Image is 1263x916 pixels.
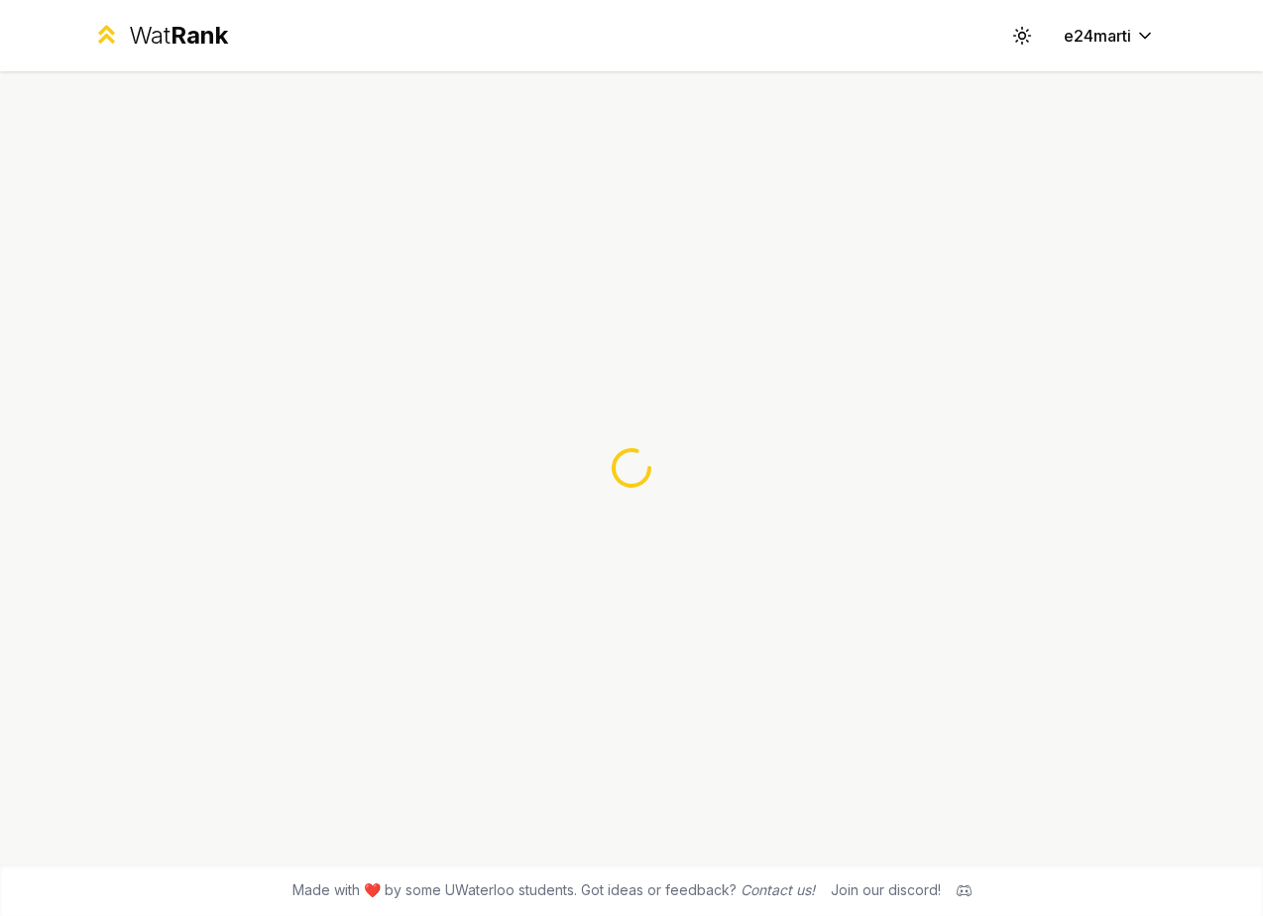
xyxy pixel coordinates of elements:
span: Rank [171,21,228,50]
div: Join our discord! [831,880,941,900]
div: Wat [129,20,228,52]
span: e24marti [1064,24,1131,48]
button: e24marti [1048,18,1171,54]
span: Made with ❤️ by some UWaterloo students. Got ideas or feedback? [292,880,815,900]
a: Contact us! [741,881,815,898]
a: WatRank [92,20,228,52]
